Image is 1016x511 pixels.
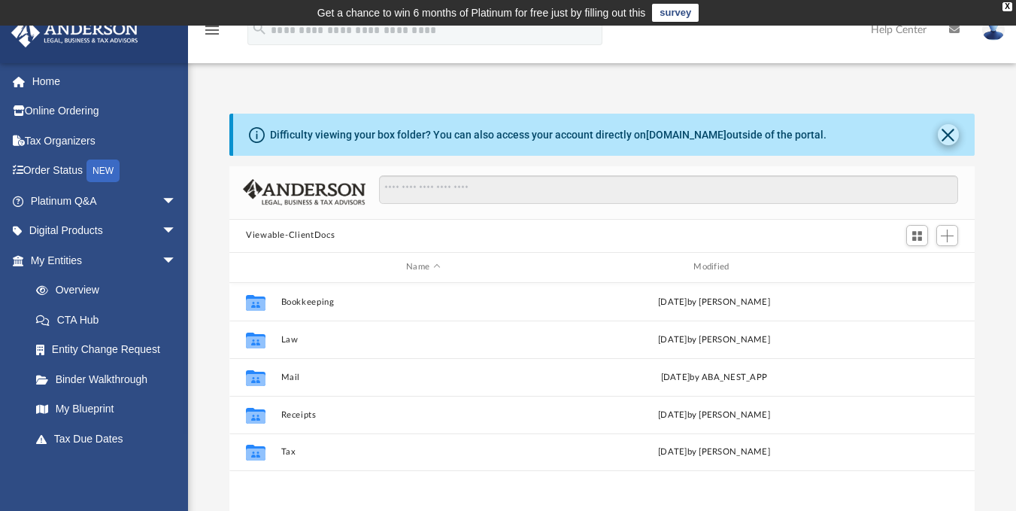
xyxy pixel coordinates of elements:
a: Digital Productsarrow_drop_down [11,216,199,246]
img: User Pic [982,19,1005,41]
i: search [251,20,268,37]
a: Tax Due Dates [21,424,199,454]
a: Binder Walkthrough [21,364,199,394]
a: Order StatusNEW [11,156,199,187]
input: Search files and folders [379,175,958,204]
div: Get a chance to win 6 months of Platinum for free just by filling out this [317,4,646,22]
div: Modified [572,260,857,274]
a: My Entitiesarrow_drop_down [11,245,199,275]
button: Viewable-ClientDocs [246,229,335,242]
a: My Blueprint [21,394,192,424]
button: Add [936,225,959,246]
div: id [863,260,968,274]
span: arrow_drop_down [162,245,192,276]
a: Tax Organizers [11,126,199,156]
span: arrow_drop_down [162,454,192,485]
a: My Anderson Teamarrow_drop_down [11,454,192,484]
div: [DATE] by [PERSON_NAME] [572,408,856,421]
a: Home [11,66,199,96]
div: [DATE] by ABA_NEST_APP [572,370,856,384]
a: Entity Change Request [21,335,199,365]
button: Bookkeeping [281,297,566,306]
a: CTA Hub [21,305,199,335]
div: Difficulty viewing your box folder? You can also access your account directly on outside of the p... [270,127,826,143]
button: Law [281,334,566,344]
a: menu [203,29,221,39]
div: [DATE] by [PERSON_NAME] [572,295,856,309]
div: close [1002,2,1012,11]
button: Tax [281,447,566,457]
button: Receipts [281,409,566,419]
a: Online Ordering [11,96,199,126]
button: Switch to Grid View [906,225,929,246]
a: survey [652,4,699,22]
a: Platinum Q&Aarrow_drop_down [11,186,199,216]
img: Anderson Advisors Platinum Portal [7,18,143,47]
span: arrow_drop_down [162,216,192,247]
div: [DATE] by [PERSON_NAME] [572,446,856,459]
div: [DATE] by [PERSON_NAME] [572,333,856,346]
button: Mail [281,372,566,382]
div: Name [281,260,566,274]
div: NEW [86,160,120,182]
div: id [236,260,274,274]
a: Overview [21,275,199,306]
a: [DOMAIN_NAME] [646,129,726,141]
button: Close [938,124,959,145]
span: arrow_drop_down [162,186,192,217]
i: menu [203,21,221,39]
